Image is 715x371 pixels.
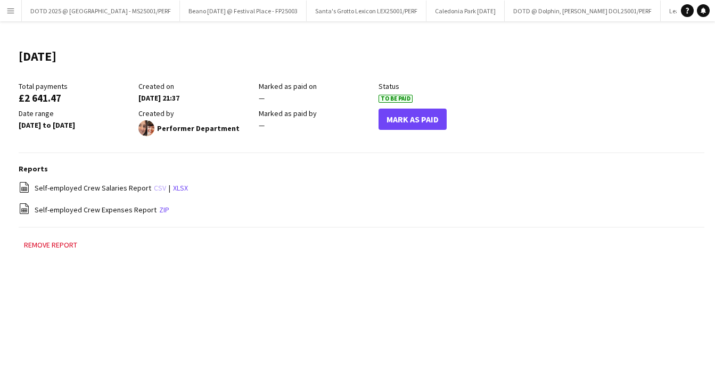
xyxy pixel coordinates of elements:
button: Santa's Grotto Lexicon LEX25001/PERF [307,1,426,21]
div: Marked as paid by [259,109,373,118]
span: — [259,93,265,103]
div: Created on [138,81,253,91]
div: £2 641.47 [19,93,133,103]
div: Created by [138,109,253,118]
button: Beano [DATE] @ Festival Place - FP25003 [180,1,307,21]
button: Caledonia Park [DATE] [426,1,505,21]
a: xlsx [173,183,188,193]
button: Remove report [19,238,83,251]
h1: [DATE] [19,48,56,64]
button: DOTD 2025 @ [GEOGRAPHIC_DATA] - MS25001/PERF [22,1,180,21]
div: Date range [19,109,133,118]
span: — [259,120,265,130]
span: To Be Paid [379,95,413,103]
div: [DATE] 21:37 [138,93,253,103]
a: zip [159,205,169,215]
div: Status [379,81,493,91]
button: DOTD @ Dolphin, [PERSON_NAME] DOL25001/PERF [505,1,661,21]
a: csv [154,183,166,193]
div: Marked as paid on [259,81,373,91]
h3: Reports [19,164,704,174]
div: | [19,182,704,195]
span: Self-employed Crew Salaries Report [35,183,151,193]
div: Total payments [19,81,133,91]
div: Performer Department [138,120,253,136]
span: Self-employed Crew Expenses Report [35,205,157,215]
button: Mark As Paid [379,109,447,130]
div: [DATE] to [DATE] [19,120,133,130]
